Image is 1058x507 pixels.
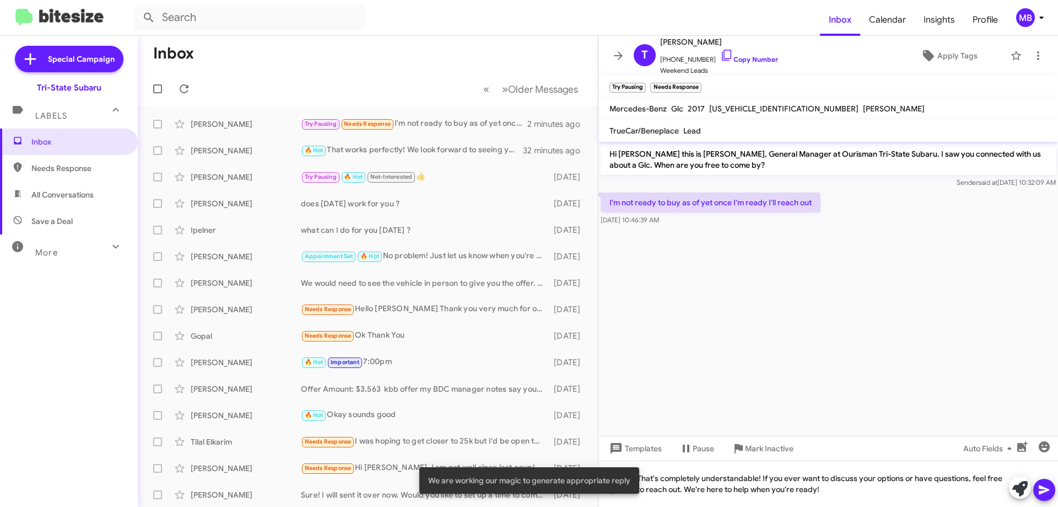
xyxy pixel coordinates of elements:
div: 2 minutes ago [527,119,589,130]
div: Ipelner [191,225,301,236]
span: Profile [964,4,1007,36]
span: 2017 [688,104,705,114]
span: Sender [DATE] 10:32:09 AM [957,178,1056,186]
span: 🔥 Hot [360,253,379,260]
span: Mercedes-Benz [609,104,667,114]
div: [PERSON_NAME] [191,172,301,183]
span: « [483,82,489,96]
div: Gopal [191,330,301,341]
div: does [DATE] work for you ? [301,198,548,209]
div: [PERSON_NAME] [191,304,301,315]
div: [DATE] [548,410,589,421]
div: 7:00pm [301,356,548,369]
p: Hi [PERSON_NAME] this is [PERSON_NAME], General Manager at Ourisman Tri-State Subaru. I saw you c... [601,144,1056,175]
span: 🔥 Hot [305,359,323,366]
div: MB [1016,8,1035,27]
a: Insights [915,4,964,36]
div: We would need to see the vehicle in person to give you the offer. Do you have time to stop in for... [301,277,548,289]
div: [DATE] [548,225,589,236]
span: Save a Deal [31,216,73,227]
span: Not-Interested [370,173,413,180]
div: No problem! Just let us know when you're ready, and we can find a time that works for you. Lookin... [301,250,548,263]
span: Appointment Set [305,253,353,260]
span: More [35,248,58,258]
a: Inbox [820,4,860,36]
span: Weekend Leads [660,65,778,76]
div: That works perfectly! We look forward to seeing you both at 5:30 PM [DATE]. Let me know if you ne... [301,144,523,157]
div: Tri-State Subaru [37,82,101,93]
div: [PERSON_NAME] [191,463,301,474]
span: Needs Response [305,438,352,445]
div: [DATE] [548,436,589,447]
a: Special Campaign [15,46,123,72]
button: Templates [598,439,671,458]
span: Glc [671,104,683,114]
small: Try Pausing [609,83,646,93]
span: Important [331,359,359,366]
a: Calendar [860,4,915,36]
span: 🔥 Hot [305,147,323,154]
div: Okay sounds good [301,409,548,421]
span: TrueCar/Beneplace [609,126,679,136]
div: 32 minutes ago [523,145,589,156]
button: Pause [671,439,723,458]
div: Sure! I will sent it over now. Would you like to set up a time to come in and see it? [301,489,548,500]
span: We are working our magic to generate appropriate reply [428,475,630,486]
span: Pause [693,439,714,458]
span: [US_VEHICLE_IDENTIFICATION_NUMBER] [709,104,859,114]
div: Tilal Elkarim [191,436,301,447]
button: Apply Tags [892,46,1005,66]
span: Needs Response [344,120,391,127]
div: [DATE] [548,304,589,315]
div: [DATE] [548,277,589,289]
span: Mark Inactive [745,439,793,458]
nav: Page navigation example [477,78,585,100]
span: 🔥 Hot [344,173,363,180]
span: Special Campaign [48,54,115,65]
div: [DATE] [548,357,589,368]
button: MB [1007,8,1046,27]
div: [DATE] [548,383,589,394]
div: I'm not ready to buy as of yet once I'm ready I'll reach out [301,118,527,130]
div: [PERSON_NAME] [191,357,301,368]
div: [PERSON_NAME] [191,489,301,500]
span: T [641,46,648,64]
div: 👍 [301,170,548,183]
span: Older Messages [508,83,578,95]
span: » [502,82,508,96]
div: [PERSON_NAME] [191,145,301,156]
div: [PERSON_NAME] [191,410,301,421]
span: Try Pausing [305,173,337,180]
p: I'm not ready to buy as of yet once I'm ready I'll reach out [601,193,821,212]
a: Copy Number [720,55,778,63]
div: [DATE] [548,330,589,341]
div: [DATE] [548,172,589,183]
span: [DATE] 10:46:39 AM [601,216,659,224]
span: Templates [607,439,662,458]
span: Needs Response [31,163,125,174]
div: [PERSON_NAME] [191,251,301,262]
button: Previous [477,78,496,100]
button: Next [495,78,585,100]
span: All Conversations [31,189,94,200]
div: [PERSON_NAME] [191,198,301,209]
div: I was hoping to get closer to 25k but I'd be open to hearing what you can offer [301,435,548,448]
div: [PERSON_NAME] [191,119,301,130]
span: [PHONE_NUMBER] [660,49,778,65]
div: [DATE] [548,251,589,262]
span: said at [978,178,997,186]
h1: Inbox [153,45,194,62]
div: Ok Thank You [301,329,548,342]
span: Needs Response [305,332,352,339]
span: 🔥 Hot [305,412,323,419]
span: Apply Tags [937,46,978,66]
div: Offer Amount: $3,563 kbb offer my BDC manager notes say your passing it on to your son let us kno... [301,383,548,394]
div: what can I do for you [DATE] ? [301,225,548,236]
small: Needs Response [650,83,701,93]
span: Lead [683,126,701,136]
button: Mark Inactive [723,439,802,458]
span: Auto Fields [963,439,1016,458]
span: Labels [35,111,67,121]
